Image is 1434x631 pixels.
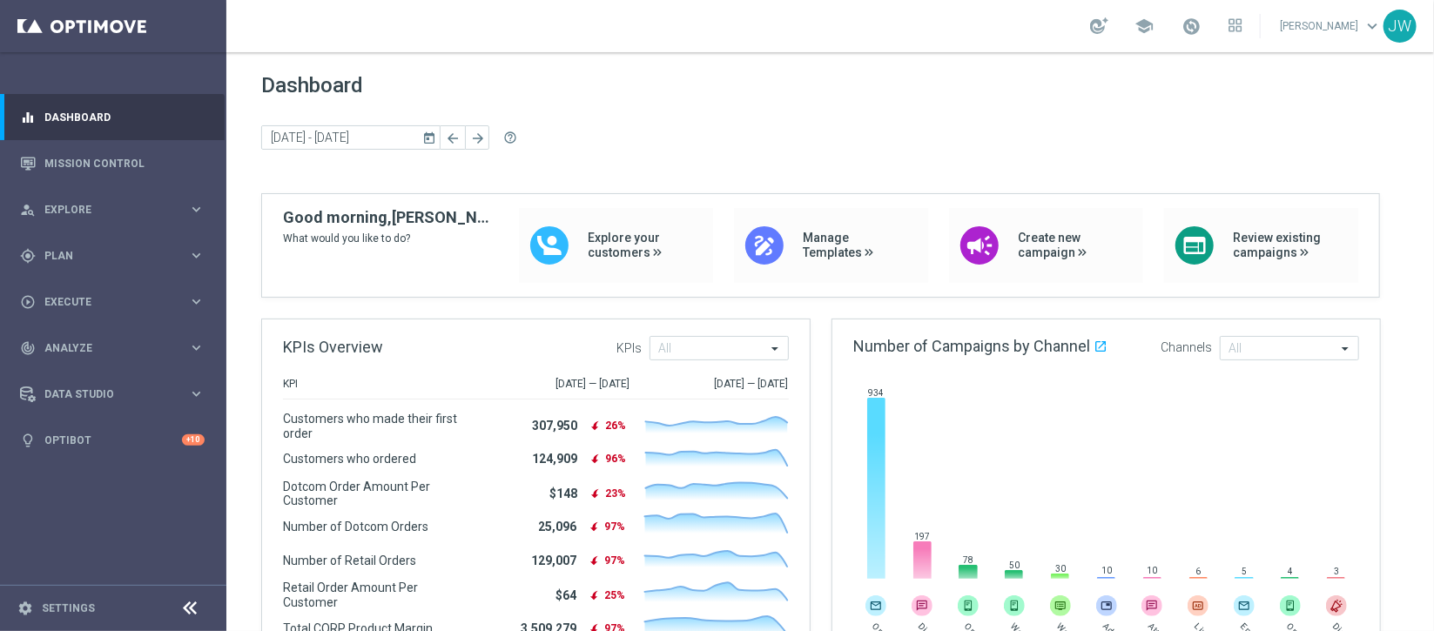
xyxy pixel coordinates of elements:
[44,94,205,140] a: Dashboard
[19,433,205,447] button: lightbulb Optibot +10
[1384,10,1417,43] div: JW
[20,248,36,264] i: gps_fixed
[1278,13,1384,39] a: [PERSON_NAME]keyboard_arrow_down
[188,386,205,402] i: keyboard_arrow_right
[42,603,95,614] a: Settings
[1134,17,1154,36] span: school
[188,201,205,218] i: keyboard_arrow_right
[44,140,205,186] a: Mission Control
[44,389,188,399] span: Data Studio
[20,340,188,356] div: Analyze
[19,203,205,217] button: person_search Explore keyboard_arrow_right
[20,417,205,463] div: Optibot
[20,294,188,310] div: Execute
[19,249,205,263] button: gps_fixed Plan keyboard_arrow_right
[20,294,36,310] i: play_circle_outline
[44,343,188,353] span: Analyze
[44,417,182,463] a: Optibot
[44,205,188,215] span: Explore
[19,387,205,401] button: Data Studio keyboard_arrow_right
[20,433,36,448] i: lightbulb
[188,339,205,356] i: keyboard_arrow_right
[20,94,205,140] div: Dashboard
[19,157,205,171] button: Mission Control
[19,295,205,309] button: play_circle_outline Execute keyboard_arrow_right
[20,110,36,125] i: equalizer
[44,251,188,261] span: Plan
[188,293,205,310] i: keyboard_arrow_right
[44,297,188,307] span: Execute
[188,247,205,264] i: keyboard_arrow_right
[20,140,205,186] div: Mission Control
[20,340,36,356] i: track_changes
[20,386,188,402] div: Data Studio
[20,202,36,218] i: person_search
[20,248,188,264] div: Plan
[19,111,205,124] button: equalizer Dashboard
[182,434,205,446] div: +10
[17,601,33,616] i: settings
[1363,17,1382,36] span: keyboard_arrow_down
[20,202,188,218] div: Explore
[19,341,205,355] button: track_changes Analyze keyboard_arrow_right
